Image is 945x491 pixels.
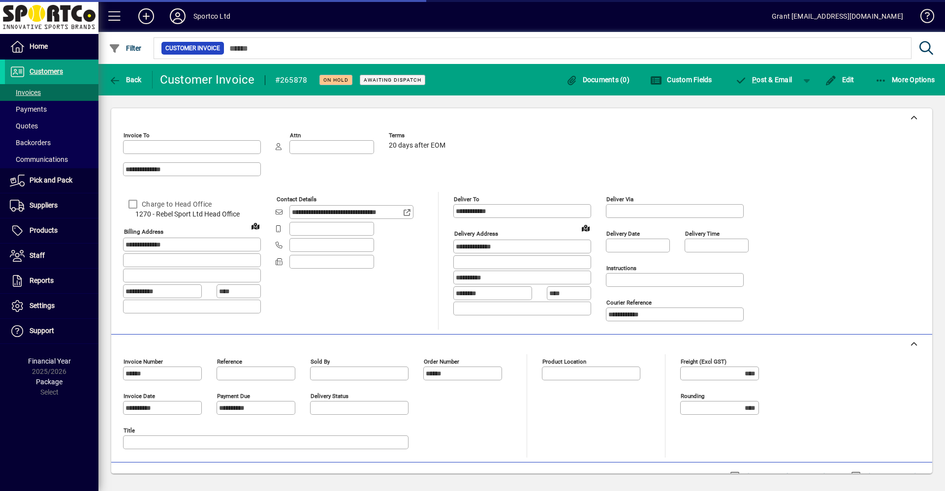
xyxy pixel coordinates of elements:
[752,76,756,84] span: P
[30,201,58,209] span: Suppliers
[566,76,630,84] span: Documents (0)
[109,76,142,84] span: Back
[30,327,54,335] span: Support
[10,89,41,96] span: Invoices
[389,142,445,150] span: 20 days after EOM
[124,132,150,139] mat-label: Invoice To
[5,269,98,293] a: Reports
[650,76,712,84] span: Custom Fields
[454,196,479,203] mat-label: Deliver To
[563,71,632,89] button: Documents (0)
[248,218,263,234] a: View on map
[913,2,933,34] a: Knowledge Base
[5,218,98,243] a: Products
[217,393,250,399] mat-label: Payment due
[681,358,726,365] mat-label: Freight (excl GST)
[165,43,220,53] span: Customer Invoice
[36,378,63,386] span: Package
[130,7,162,25] button: Add
[606,299,652,306] mat-label: Courier Reference
[875,76,935,84] span: More Options
[106,39,144,57] button: Filter
[685,230,720,237] mat-label: Delivery time
[735,76,792,84] span: ost & Email
[825,76,854,84] span: Edit
[578,220,594,236] a: View on map
[124,427,135,434] mat-label: Title
[542,358,586,365] mat-label: Product location
[123,209,261,219] span: 1270 - Rebel Sport Ltd Head Office
[30,42,48,50] span: Home
[5,134,98,151] a: Backorders
[648,71,715,89] button: Custom Fields
[275,72,308,88] div: #265878
[5,84,98,101] a: Invoices
[10,155,68,163] span: Communications
[10,105,47,113] span: Payments
[730,71,797,89] button: Post & Email
[30,276,54,284] span: Reports
[10,139,51,147] span: Backorders
[217,358,242,365] mat-label: Reference
[106,71,144,89] button: Back
[681,393,704,399] mat-label: Rounding
[389,132,448,139] span: Terms
[30,226,58,234] span: Products
[311,358,330,365] mat-label: Sold by
[424,358,459,365] mat-label: Order number
[5,244,98,268] a: Staff
[5,319,98,343] a: Support
[124,393,155,399] mat-label: Invoice date
[30,302,55,309] span: Settings
[30,251,45,259] span: Staff
[364,77,421,83] span: Awaiting Dispatch
[290,132,301,139] mat-label: Attn
[162,7,193,25] button: Profile
[109,44,142,52] span: Filter
[772,8,903,24] div: Grant [EMAIL_ADDRESS][DOMAIN_NAME]
[863,471,920,481] label: Show Cost/Profit
[606,196,633,203] mat-label: Deliver via
[5,118,98,134] a: Quotes
[606,230,640,237] mat-label: Delivery date
[5,294,98,318] a: Settings
[5,193,98,218] a: Suppliers
[5,101,98,118] a: Payments
[5,34,98,59] a: Home
[30,176,72,184] span: Pick and Pack
[28,357,71,365] span: Financial Year
[311,393,348,399] mat-label: Delivery status
[5,151,98,168] a: Communications
[10,122,38,130] span: Quotes
[30,67,63,75] span: Customers
[98,71,153,89] app-page-header-button: Back
[742,471,834,481] label: Show Line Volumes/Weights
[822,71,857,89] button: Edit
[606,265,636,272] mat-label: Instructions
[160,72,255,88] div: Customer Invoice
[5,168,98,193] a: Pick and Pack
[323,77,348,83] span: On hold
[873,71,938,89] button: More Options
[124,358,163,365] mat-label: Invoice number
[193,8,230,24] div: Sportco Ltd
